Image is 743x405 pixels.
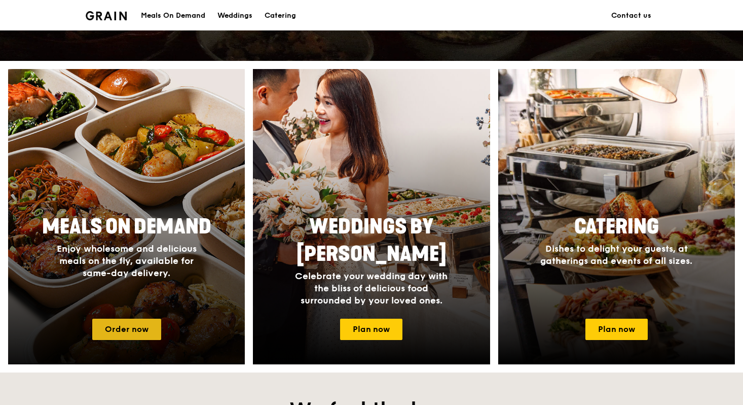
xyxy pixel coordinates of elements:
span: Enjoy wholesome and delicious meals on the fly, available for same-day delivery. [57,243,197,279]
a: Meals On DemandEnjoy wholesome and delicious meals on the fly, available for same-day delivery.Or... [8,69,245,364]
span: Catering [574,215,659,239]
a: Contact us [605,1,657,31]
a: Weddings by [PERSON_NAME]Celebrate your wedding day with the bliss of delicious food surrounded b... [253,69,490,364]
img: catering-card.e1cfaf3e.jpg [498,69,735,364]
span: Weddings by [PERSON_NAME] [296,215,447,266]
span: Dishes to delight your guests, at gatherings and events of all sizes. [540,243,692,266]
a: Plan now [340,319,402,340]
a: Plan now [585,319,648,340]
span: Meals On Demand [42,215,211,239]
a: CateringDishes to delight your guests, at gatherings and events of all sizes.Plan now [498,69,735,364]
img: Grain [86,11,127,20]
div: Weddings [217,1,252,31]
a: Catering [258,1,302,31]
a: Weddings [211,1,258,31]
div: Meals On Demand [141,1,205,31]
img: weddings-card.4f3003b8.jpg [253,69,490,364]
span: Celebrate your wedding day with the bliss of delicious food surrounded by your loved ones. [295,271,448,306]
a: Order now [92,319,161,340]
div: Catering [265,1,296,31]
